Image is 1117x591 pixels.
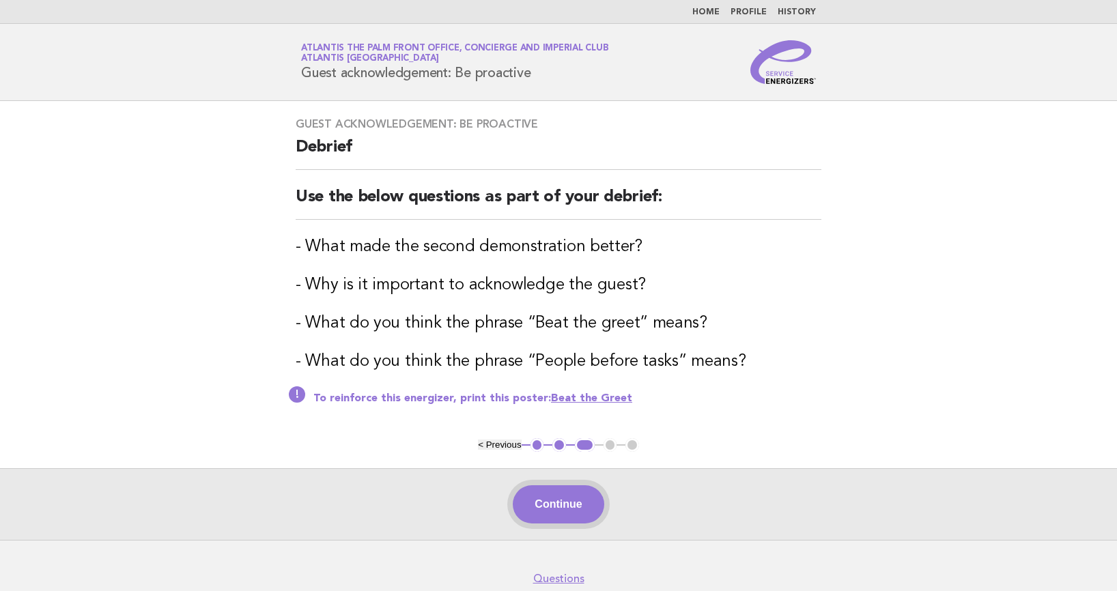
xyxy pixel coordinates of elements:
[296,117,821,131] h3: Guest acknowledgement: Be proactive
[533,572,584,586] a: Questions
[692,8,720,16] a: Home
[296,236,821,258] h3: - What made the second demonstration better?
[750,40,816,84] img: Service Energizers
[478,439,521,450] button: < Previous
[513,485,604,523] button: Continue
[296,351,821,373] h3: - What do you think the phrase “People before tasks” means?
[531,438,544,452] button: 1
[296,274,821,296] h3: - Why is it important to acknowledge the guest?
[551,393,632,404] a: Beat the Greet
[313,392,821,405] p: To reinforce this energizer, print this poster:
[301,44,608,80] h1: Guest acknowledgement: Be proactive
[778,8,816,16] a: History
[575,438,595,452] button: 3
[301,44,608,63] a: Atlantis The Palm Front Office, Concierge and Imperial ClubAtlantis [GEOGRAPHIC_DATA]
[296,186,821,220] h2: Use the below questions as part of your debrief:
[731,8,767,16] a: Profile
[296,136,821,170] h2: Debrief
[552,438,566,452] button: 2
[301,55,439,63] span: Atlantis [GEOGRAPHIC_DATA]
[296,313,821,334] h3: - What do you think the phrase “Beat the greet” means?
